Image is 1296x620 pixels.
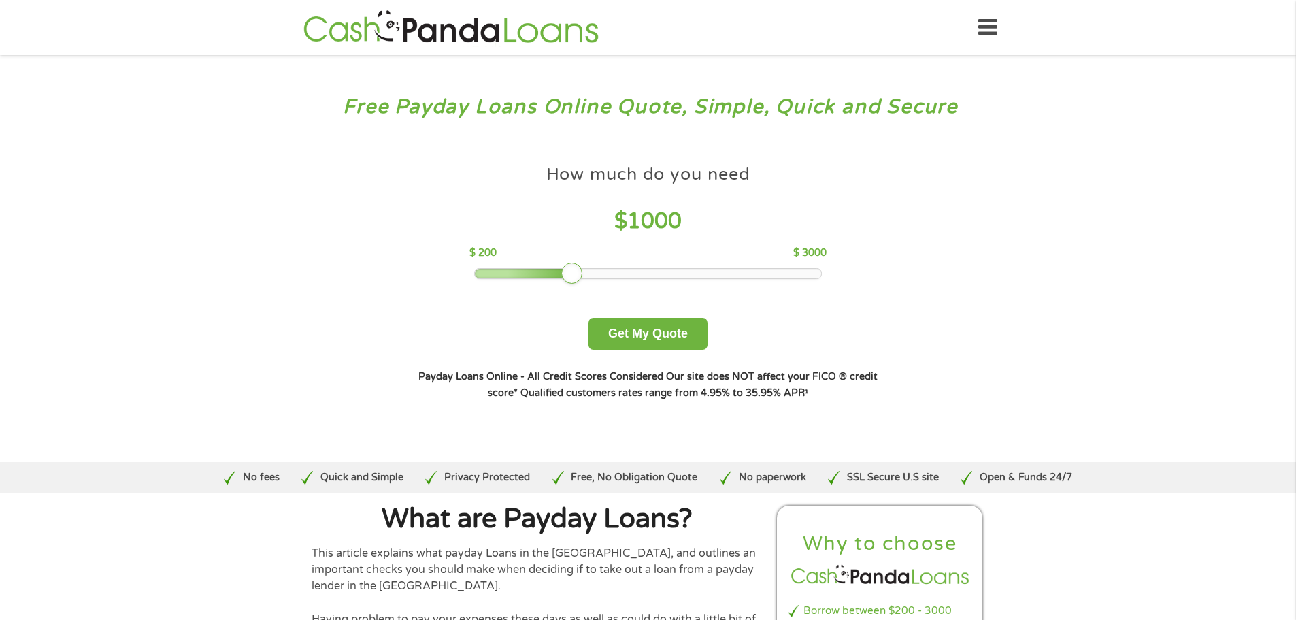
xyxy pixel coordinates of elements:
[847,470,939,485] p: SSL Secure U.S site
[739,470,806,485] p: No paperwork
[320,470,403,485] p: Quick and Simple
[299,8,603,47] img: GetLoanNow Logo
[627,208,682,234] span: 1000
[788,603,972,619] li: Borrow between $200 - 3000
[469,208,827,235] h4: $
[793,246,827,261] p: $ 3000
[39,95,1257,120] h3: Free Payday Loans Online Quote, Simple, Quick and Secure
[418,371,663,382] strong: Payday Loans Online - All Credit Scores Considered
[571,470,697,485] p: Free, No Obligation Quote
[488,371,878,399] strong: Our site does NOT affect your FICO ® credit score*
[312,545,763,595] p: This article explains what payday Loans in the [GEOGRAPHIC_DATA], and outlines an important check...
[444,470,530,485] p: Privacy Protected
[520,387,808,399] strong: Qualified customers rates range from 4.95% to 35.95% APR¹
[469,246,497,261] p: $ 200
[980,470,1072,485] p: Open & Funds 24/7
[788,532,972,557] h2: Why to choose
[588,318,708,350] button: Get My Quote
[312,506,763,533] h1: What are Payday Loans?
[546,163,750,186] h4: How much do you need
[243,470,280,485] p: No fees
